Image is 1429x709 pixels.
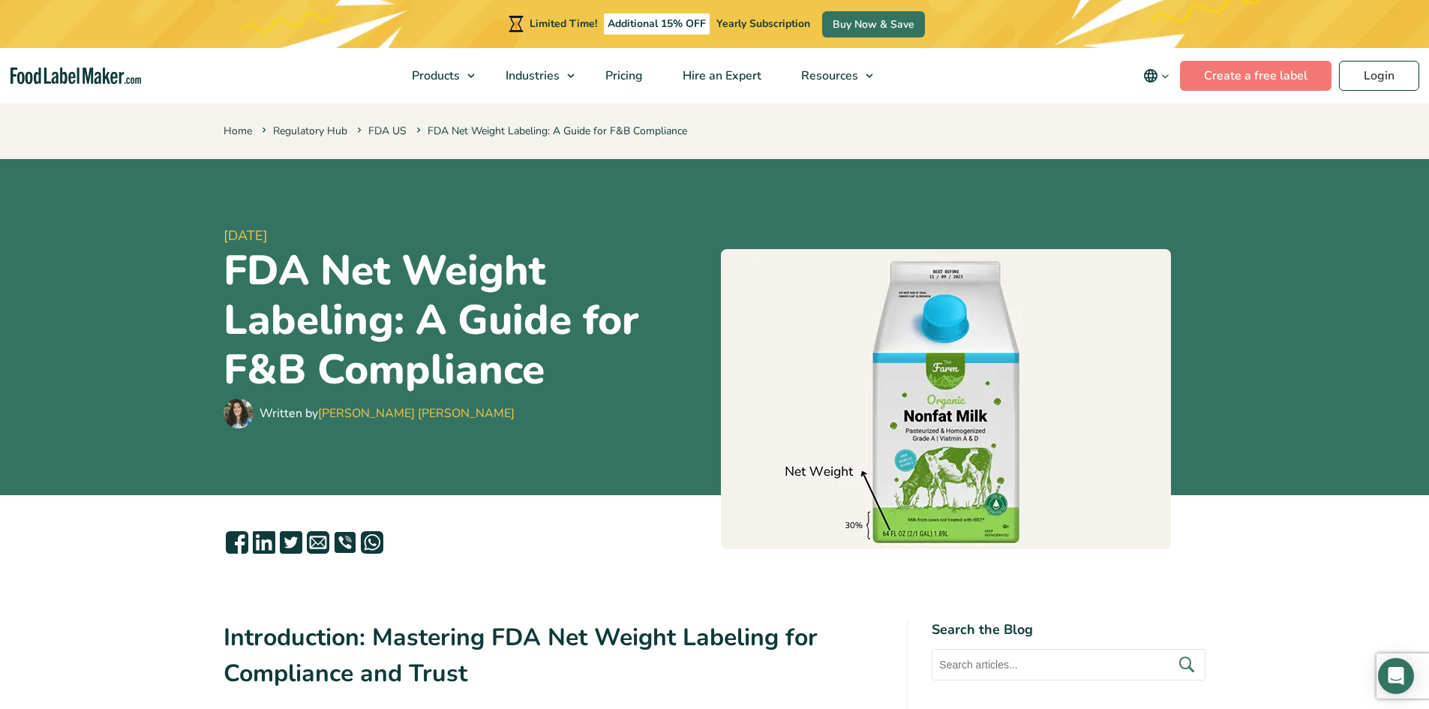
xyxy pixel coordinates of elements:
[678,68,763,84] span: Hire an Expert
[601,68,644,84] span: Pricing
[1378,658,1414,694] div: Open Intercom Messenger
[663,48,778,104] a: Hire an Expert
[413,124,687,138] span: FDA Net Weight Labeling: A Guide for F&B Compliance
[486,48,582,104] a: Industries
[224,226,709,246] span: [DATE]
[797,68,860,84] span: Resources
[530,17,597,31] span: Limited Time!
[392,48,482,104] a: Products
[586,48,659,104] a: Pricing
[1339,61,1419,91] a: Login
[260,404,515,422] div: Written by
[224,398,254,428] img: Maria Abi Hanna - Food Label Maker
[604,14,710,35] span: Additional 15% OFF
[407,68,461,84] span: Products
[368,124,407,138] a: FDA US
[782,48,881,104] a: Resources
[224,124,252,138] a: Home
[224,246,709,395] h1: FDA Net Weight Labeling: A Guide for F&B Compliance
[501,68,561,84] span: Industries
[716,17,810,31] span: Yearly Subscription
[273,124,347,138] a: Regulatory Hub
[822,11,925,38] a: Buy Now & Save
[224,621,818,689] strong: Introduction: Mastering FDA Net Weight Labeling for Compliance and Trust
[932,649,1205,680] input: Search articles...
[932,620,1205,640] h4: Search the Blog
[1180,61,1331,91] a: Create a free label
[318,405,515,422] a: [PERSON_NAME] [PERSON_NAME]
